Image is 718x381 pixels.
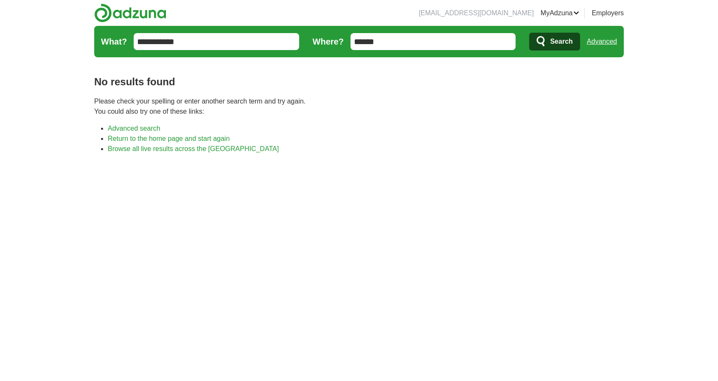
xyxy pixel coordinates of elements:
[587,33,617,50] a: Advanced
[94,96,624,117] p: Please check your spelling or enter another search term and try again. You could also try one of ...
[94,3,166,22] img: Adzuna logo
[313,35,344,48] label: Where?
[592,8,624,18] a: Employers
[108,125,160,132] a: Advanced search
[541,8,580,18] a: MyAdzuna
[108,135,230,142] a: Return to the home page and start again
[108,145,279,152] a: Browse all live results across the [GEOGRAPHIC_DATA]
[419,8,534,18] li: [EMAIL_ADDRESS][DOMAIN_NAME]
[529,33,580,50] button: Search
[94,74,624,90] h1: No results found
[101,35,127,48] label: What?
[550,33,572,50] span: Search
